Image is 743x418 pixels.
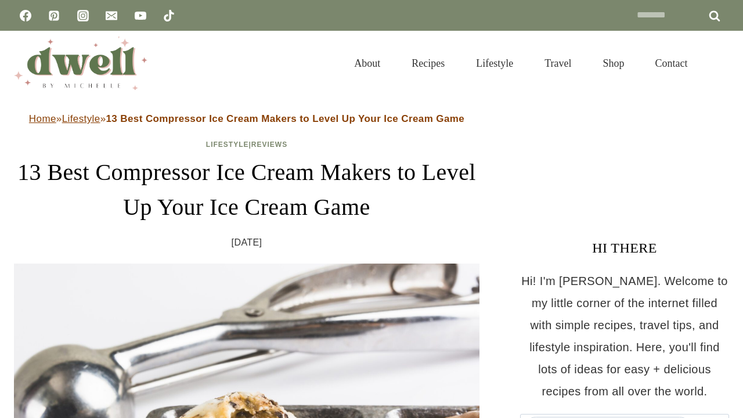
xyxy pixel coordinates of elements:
[520,237,729,258] h3: HI THERE
[206,140,287,149] span: |
[129,4,152,27] a: YouTube
[14,37,147,90] img: DWELL by michelle
[338,43,704,84] nav: Primary Navigation
[460,43,529,84] a: Lifestyle
[14,155,479,225] h1: 13 Best Compressor Ice Cream Makers to Level Up Your Ice Cream Game
[29,113,464,124] span: » »
[251,140,287,149] a: Reviews
[29,113,56,124] a: Home
[14,4,37,27] a: Facebook
[106,113,464,124] strong: 13 Best Compressor Ice Cream Makers to Level Up Your Ice Cream Game
[206,140,249,149] a: Lifestyle
[529,43,587,84] a: Travel
[640,43,704,84] a: Contact
[232,234,262,251] time: [DATE]
[520,270,729,402] p: Hi! I'm [PERSON_NAME]. Welcome to my little corner of the internet filled with simple recipes, tr...
[396,43,460,84] a: Recipes
[157,4,181,27] a: TikTok
[338,43,396,84] a: About
[709,53,729,73] button: View Search Form
[71,4,95,27] a: Instagram
[587,43,640,84] a: Shop
[42,4,66,27] a: Pinterest
[100,4,123,27] a: Email
[62,113,100,124] a: Lifestyle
